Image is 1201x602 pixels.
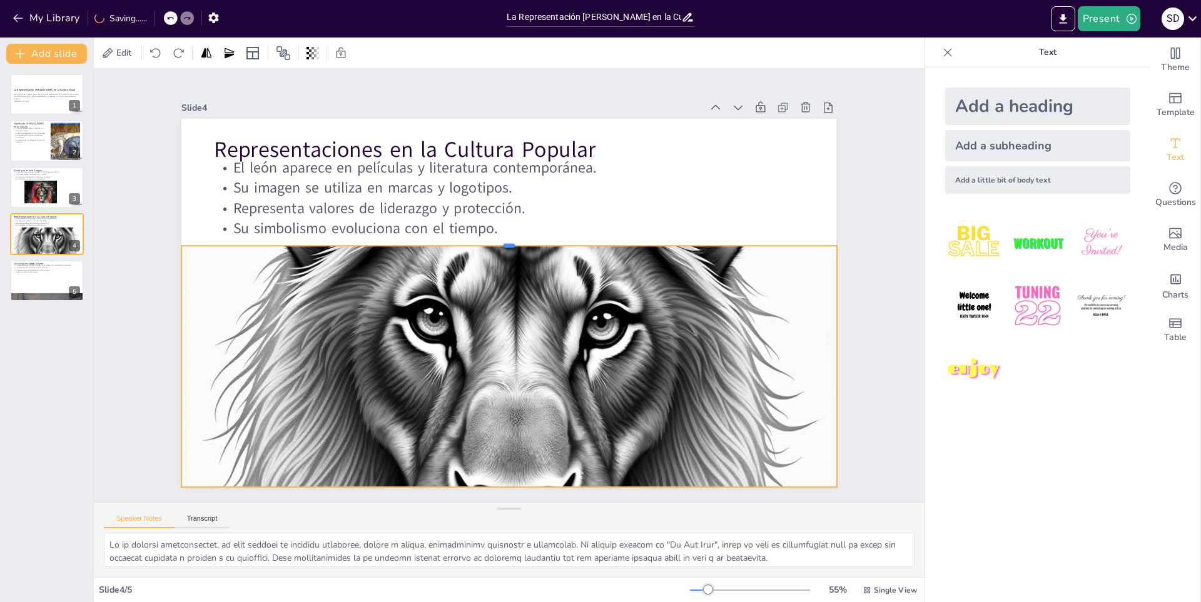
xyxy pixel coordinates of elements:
[945,88,1130,125] div: Add a heading
[14,93,80,100] p: Esta presentación explora cómo el león ha sido representado en diversas formas de arte y cultura ...
[114,47,134,59] span: Edit
[874,585,917,595] span: Single View
[945,166,1130,194] div: Add a little bit of body text
[945,214,1003,272] img: 1.jpeg
[69,286,80,298] div: 5
[14,100,80,103] p: Generated with [URL]
[10,74,84,115] div: 1
[9,8,85,28] button: My Library
[14,264,80,266] p: La representación [PERSON_NAME] es un reflejo de su simbolismo universal.
[6,44,87,64] button: Add slide
[1072,214,1130,272] img: 3.jpeg
[1150,218,1200,263] div: Add images, graphics, shapes or video
[1078,6,1140,31] button: Present
[69,193,80,204] div: 3
[1150,38,1200,83] div: Change the overall theme
[1051,6,1075,31] button: Export to PowerPoint
[823,584,853,596] div: 55 %
[14,132,47,134] p: El león es considerado el rey de la selva.
[10,120,84,161] div: 2
[1150,308,1200,353] div: Add a table
[945,277,1003,335] img: 4.jpeg
[945,130,1130,161] div: Add a subheading
[1008,277,1067,335] img: 5.jpeg
[14,271,80,273] p: Inspira a nuevas generaciones.
[239,119,820,261] p: Su imagen se utiliza en marcas y logotipos.
[10,213,84,254] div: 4
[14,171,80,174] p: En civilizaciones antiguas, el león simbolizaba poder divino.
[1164,331,1187,344] span: Table
[14,121,47,128] p: Significado [PERSON_NAME] en la Cultura
[1157,106,1195,119] span: Template
[958,38,1138,68] p: Text
[14,220,80,223] p: Su imagen se utiliza en marcas y logotipos.
[1162,6,1184,31] button: S D
[94,13,147,24] div: Saving......
[225,38,736,158] div: Slide 4
[14,266,80,269] p: Su influencia se extiende a diversas culturas.
[1150,263,1200,308] div: Add charts and graphs
[104,533,915,567] textarea: Lo ip dolorsi ametconsectet, ad elit seddoei te incididu utlaboree, dolore m aliqua, enimadminimv...
[235,139,816,281] p: Representa valores de liderazgo y protección.
[1161,61,1190,74] span: Theme
[14,139,47,143] p: Su importancia se refleja en el arte y la literatura.
[14,215,80,219] p: Representaciones en la Cultura Popular
[1162,8,1184,30] div: S D
[1167,151,1184,164] span: Text
[10,167,84,208] div: 3
[10,260,84,301] div: 5
[243,99,824,241] p: El león aparece en películas y literatura contemporánea.
[14,169,80,173] p: El León en el Arte Antiguo
[14,178,80,181] p: Su simbolismo perdura en la actualidad.
[1008,214,1067,272] img: 2.jpeg
[69,240,80,251] div: 4
[175,514,230,528] button: Transcript
[14,269,80,271] p: Su presencia es constante en la cultura visual.
[1155,196,1196,209] span: Questions
[14,222,80,224] p: Representa valores de liderazgo y protección.
[1150,83,1200,128] div: Add ready made slides
[69,100,80,111] div: 1
[14,173,80,176] p: Se le representaba en esculturas y relieves.
[1162,288,1188,302] span: Charts
[276,46,291,61] span: Position
[14,176,80,178] p: Su imagen era utilizada en insignias y emblemas.
[246,76,829,229] p: Representaciones en la Cultura Popular
[243,43,263,63] div: Layout
[69,147,80,158] div: 2
[14,261,80,265] p: Conclusiones sobre el León
[1163,241,1188,254] span: Media
[1072,277,1130,335] img: 6.jpeg
[99,584,690,596] div: Slide 4 / 5
[14,218,80,220] p: El león aparece en películas y literatura contemporánea.
[104,514,175,528] button: Speaker Notes
[231,158,812,301] p: Su simbolismo evoluciona con el tiempo.
[14,224,80,227] p: Su simbolismo evoluciona con el tiempo.
[14,89,75,92] strong: La Representación [PERSON_NAME] en la Cultura Visual
[1150,128,1200,173] div: Add text boxes
[945,341,1003,399] img: 7.jpeg
[1150,173,1200,218] div: Get real-time input from your audience
[14,134,47,138] p: Su representación varía en diferentes tradiciones.
[507,8,681,26] input: Insert title
[14,127,47,131] p: El león simboliza fuerza y valentía en diversas culturas.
